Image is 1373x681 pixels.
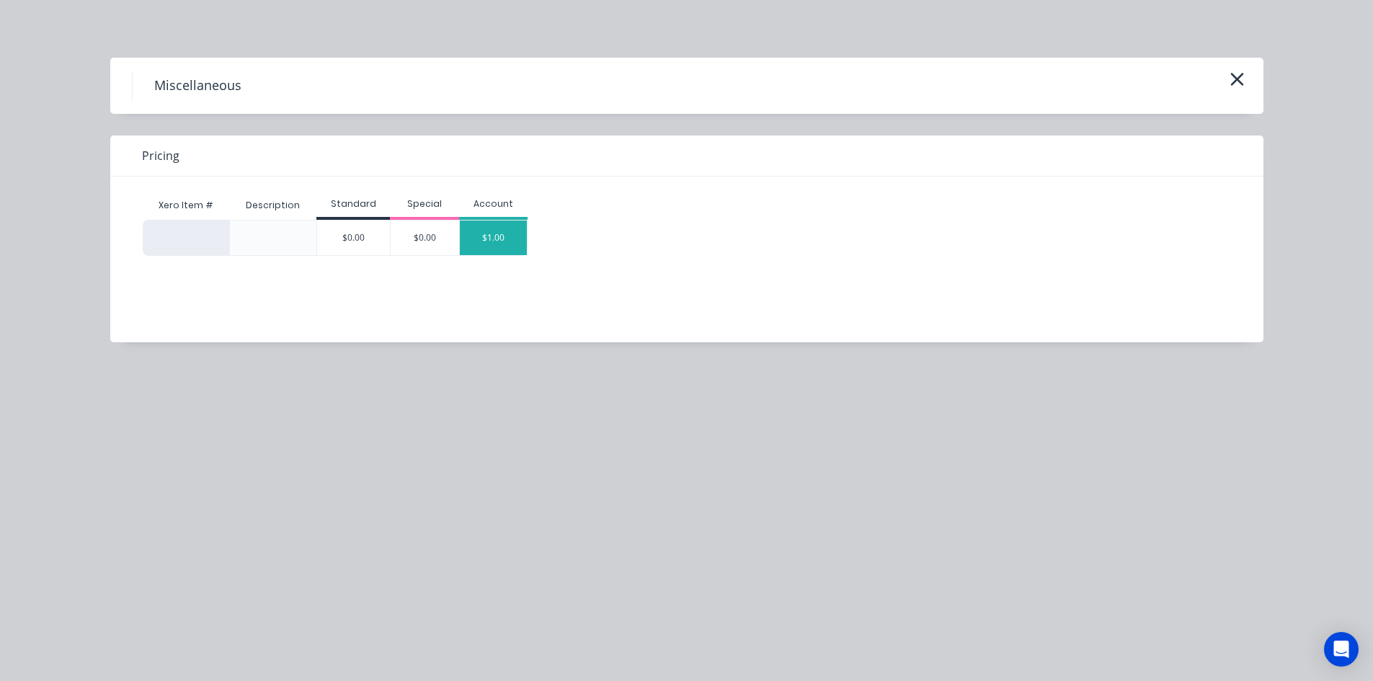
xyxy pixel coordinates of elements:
div: Account [459,197,528,210]
div: Special [390,197,459,210]
h4: Miscellaneous [132,72,263,99]
div: $0.00 [391,221,459,255]
div: Description [234,187,311,223]
div: Xero Item # [143,191,229,220]
div: $0.00 [317,221,390,255]
div: $1.00 [460,221,528,255]
div: Standard [316,197,390,210]
span: Pricing [142,147,179,164]
div: Open Intercom Messenger [1324,632,1359,667]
